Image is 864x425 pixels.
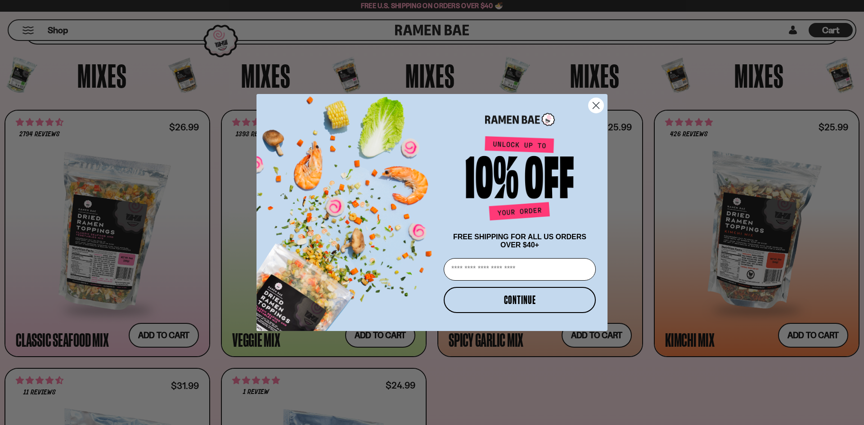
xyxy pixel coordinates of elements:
button: CONTINUE [444,287,596,313]
img: Unlock up to 10% off [463,136,576,224]
span: FREE SHIPPING FOR ALL US ORDERS OVER $40+ [453,233,586,249]
button: Close dialog [588,98,604,113]
img: Ramen Bae Logo [485,112,555,127]
img: ce7035ce-2e49-461c-ae4b-8ade7372f32c.png [256,86,440,331]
